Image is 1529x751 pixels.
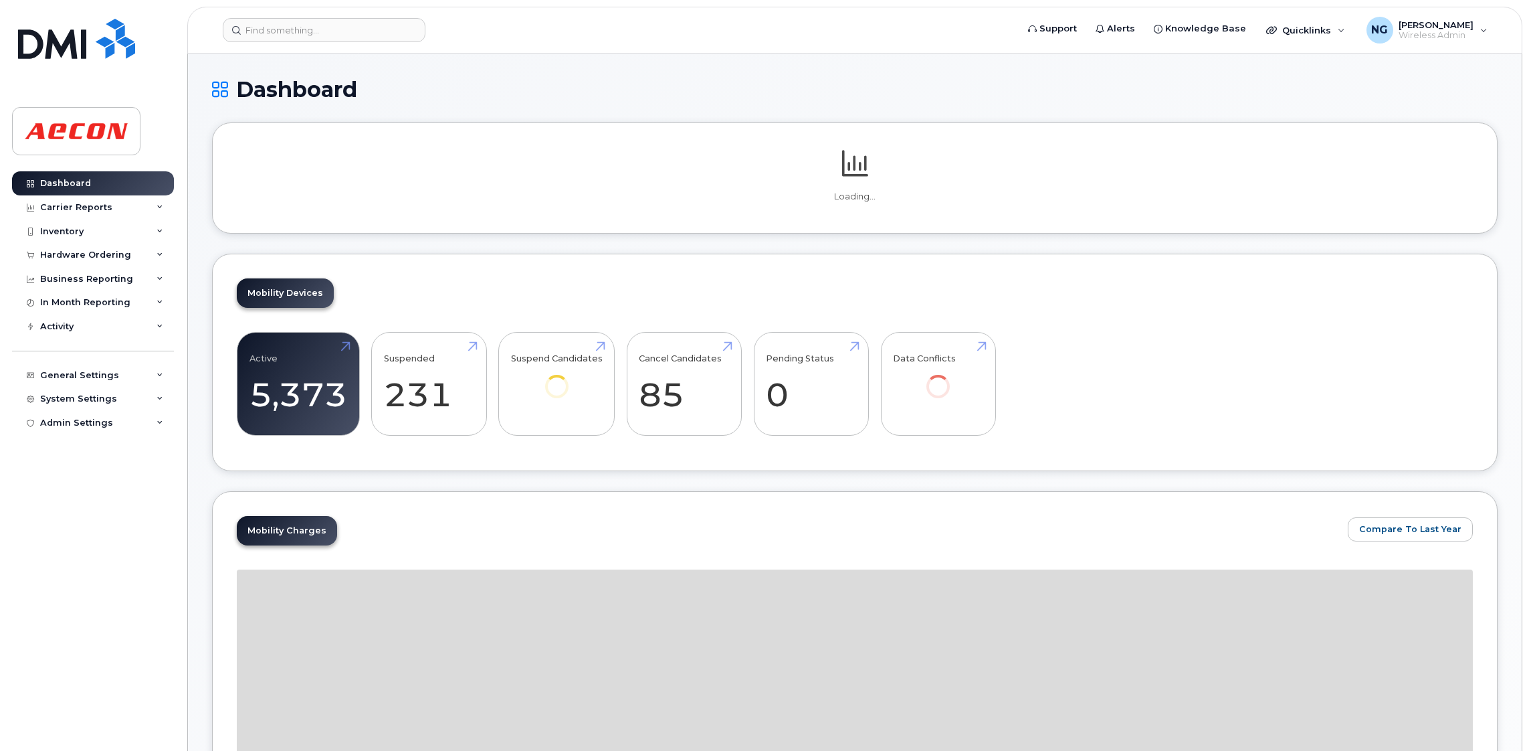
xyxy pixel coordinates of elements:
[212,78,1498,101] h1: Dashboard
[766,340,856,428] a: Pending Status 0
[511,340,603,417] a: Suspend Candidates
[1348,517,1473,541] button: Compare To Last Year
[639,340,729,428] a: Cancel Candidates 85
[237,278,334,308] a: Mobility Devices
[249,340,347,428] a: Active 5,373
[893,340,983,417] a: Data Conflicts
[384,340,474,428] a: Suspended 231
[237,191,1473,203] p: Loading...
[1359,523,1461,535] span: Compare To Last Year
[237,516,337,546] a: Mobility Charges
